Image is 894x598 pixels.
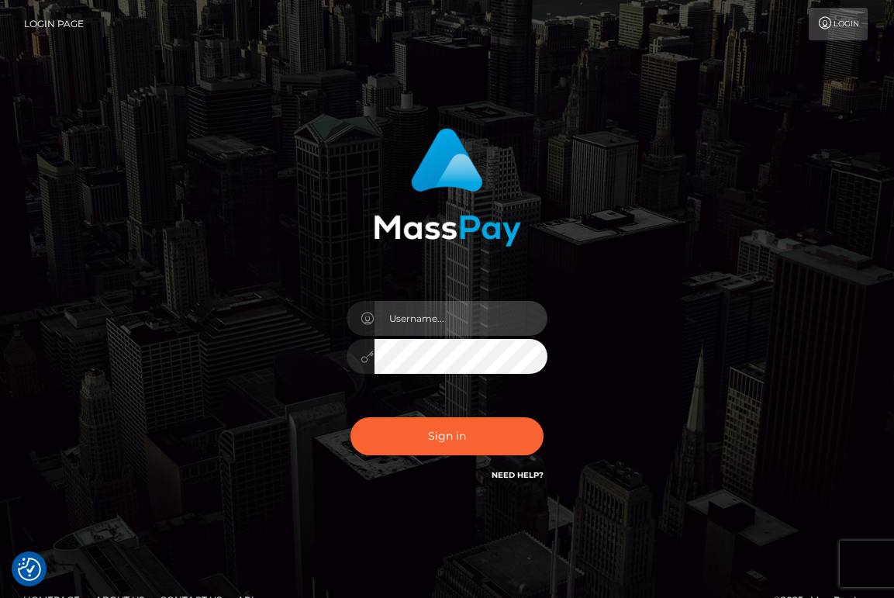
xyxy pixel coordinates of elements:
[350,417,544,455] button: Sign in
[18,558,41,581] button: Consent Preferences
[375,301,548,336] input: Username...
[24,8,84,40] a: Login Page
[18,558,41,581] img: Revisit consent button
[809,8,868,40] a: Login
[374,128,521,247] img: MassPay Login
[492,470,544,480] a: Need Help?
